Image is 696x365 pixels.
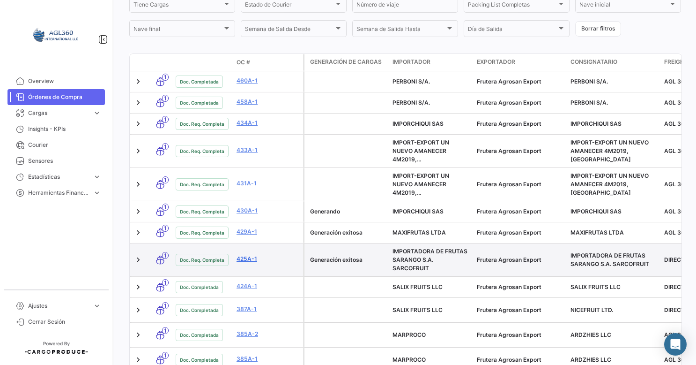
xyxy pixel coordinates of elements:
[237,355,299,363] a: 385A-1
[133,180,143,189] a: Expand/Collapse Row
[28,109,89,117] span: Cargas
[237,98,299,106] a: 458A-1
[664,283,685,290] span: DIRECT
[133,77,143,86] a: Expand/Collapse Row
[7,121,105,137] a: Insights - KPIs
[162,352,169,359] span: 1
[7,153,105,169] a: Sensores
[180,306,219,314] span: Doc. Completada
[7,73,105,89] a: Overview
[392,58,430,66] span: Importador
[477,356,541,363] span: Frutera Agrosan Export
[477,181,541,188] span: Frutera Agrosan Export
[180,208,224,215] span: Doc. Req. Completa
[664,256,685,263] span: DIRECT
[133,305,143,315] a: Expand/Collapse Row
[133,207,143,216] a: Expand/Collapse Row
[133,228,143,237] a: Expand/Collapse Row
[180,120,224,128] span: Doc. Req. Completa
[570,356,611,363] span: ARDZHIES LLC
[28,318,101,326] span: Cerrar Sesión
[304,54,389,71] datatable-header-cell: Generación de cargas
[310,228,385,237] div: Generación exitosa
[28,141,101,149] span: Courier
[33,11,80,58] img: 64a6efb6-309f-488a-b1f1-3442125ebd42.png
[148,59,172,66] datatable-header-cell: Modo de Transporte
[237,58,250,67] span: OC #
[570,252,649,267] span: IMPORTADORA DE FRUTAS SARANGO S.A. SARCOFRUIT
[570,283,621,290] span: SALIX FRUITS LLC
[233,54,303,70] datatable-header-cell: OC #
[133,146,143,156] a: Expand/Collapse Row
[162,74,169,81] span: 1
[28,125,101,133] span: Insights - KPIs
[237,282,299,290] a: 424A-1
[392,283,443,290] span: SALIX FRUITS LLC
[392,356,426,363] span: MARPROCO
[570,58,617,66] span: Consignatario
[392,248,467,272] span: IMPORTADORA DE FRUTAS SARANGO S.A. SARCOFRUIT
[477,306,541,313] span: Frutera Agrosan Export
[237,206,299,215] a: 430A-1
[356,27,445,34] span: Semana de Salida Hasta
[7,137,105,153] a: Courier
[237,119,299,127] a: 434A-1
[392,78,430,85] span: PERBONI S/A.
[180,229,224,236] span: Doc. Req. Completa
[477,78,541,85] span: Frutera Agrosan Export
[477,120,541,127] span: Frutera Agrosan Export
[579,3,668,9] span: Nave inicial
[392,172,453,205] span: IMPORT-EXPORT UN NUEVO AMANECER 4M2019, CA
[162,252,169,259] span: 1
[28,157,101,165] span: Sensores
[570,99,608,106] span: PERBONI S/A.
[477,58,515,66] span: Exportador
[172,59,233,66] datatable-header-cell: Estado Doc.
[389,54,473,71] datatable-header-cell: Importador
[570,306,613,313] span: NICEFRUIT LTD.
[237,146,299,154] a: 433A-1
[180,147,224,155] span: Doc. Req. Completa
[162,204,169,211] span: 1
[477,99,541,106] span: Frutera Agrosan Export
[28,173,89,181] span: Estadísticas
[162,327,169,334] span: 1
[162,95,169,102] span: 1
[245,3,334,9] span: Estado de Courier
[477,208,541,215] span: Frutera Agrosan Export
[392,229,446,236] span: MAXIFRUTAS LTDA
[162,116,169,123] span: 1
[28,77,101,85] span: Overview
[310,58,382,66] span: Generación de cargas
[392,306,443,313] span: SALIX FRUITS LLC
[477,256,541,263] span: Frutera Agrosan Export
[570,331,611,338] span: ARDZHIES LLC
[93,109,101,117] span: expand_more
[392,331,426,338] span: MARPROCO
[180,99,219,106] span: Doc. Completada
[392,208,444,215] span: IMPORCHIQUI SAS
[28,302,89,310] span: Ajustes
[133,282,143,292] a: Expand/Collapse Row
[180,256,224,264] span: Doc. Req. Completa
[180,331,219,339] span: Doc. Completada
[162,302,169,309] span: 1
[468,27,557,34] span: Día de Salida
[133,330,143,340] a: Expand/Collapse Row
[237,305,299,313] a: 387A-1
[237,228,299,236] a: 429A-1
[664,306,685,313] span: DIRECT
[575,21,621,37] button: Borrar filtros
[237,255,299,263] a: 425A-1
[392,120,444,127] span: IMPORCHIQUI SAS
[93,189,101,197] span: expand_more
[162,143,169,150] span: 1
[570,172,649,196] span: IMPORT-EXPORT UN NUEVO AMANECER 4M2019, CA
[133,3,222,9] span: Tiene Cargas
[664,333,687,356] div: Abrir Intercom Messenger
[392,99,430,106] span: PERBONI S/A.
[477,147,541,154] span: Frutera Agrosan Export
[245,27,334,34] span: Semana de Salida Desde
[310,207,385,216] div: Generando
[237,76,299,85] a: 460A-1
